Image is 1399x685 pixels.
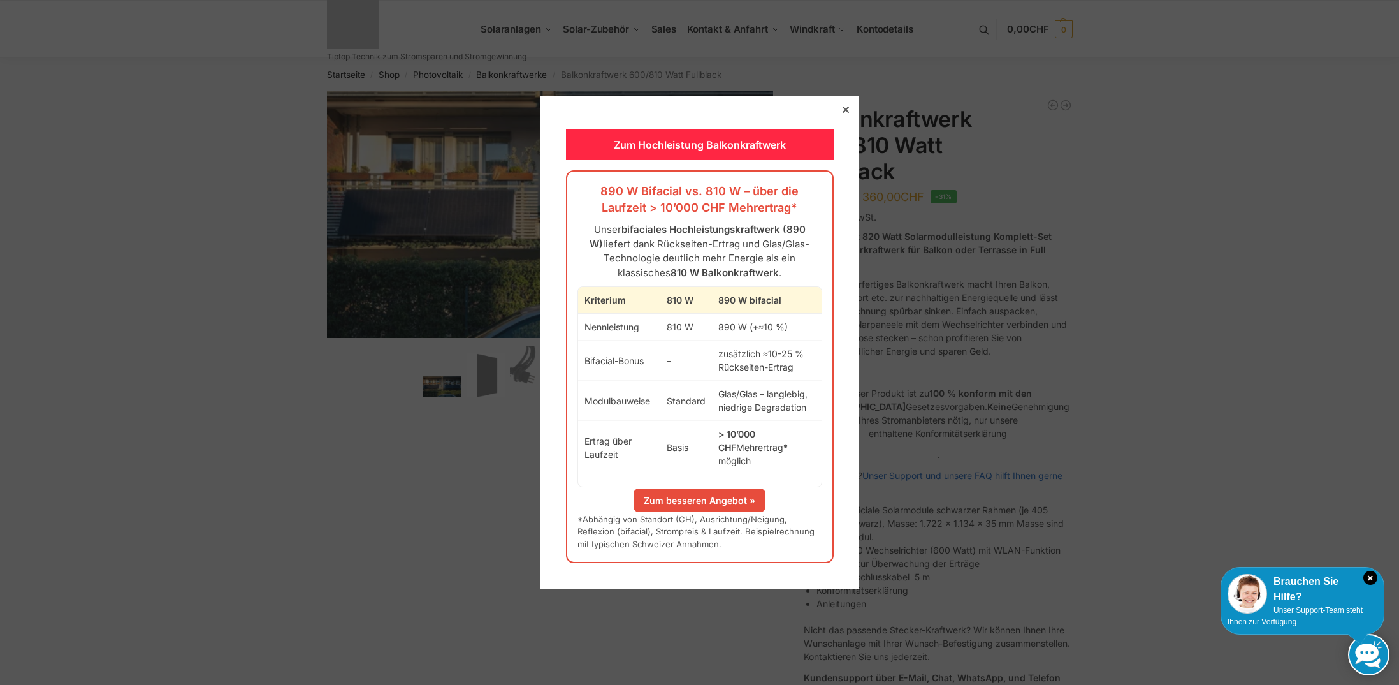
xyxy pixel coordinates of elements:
[671,267,779,279] strong: 810 W Balkonkraftwerk
[712,381,821,421] td: Glas/Glas – langlebig, niedrige Degradation
[712,287,821,314] th: 890 W bifacial
[578,287,661,314] th: Kriterium
[660,287,712,314] th: 810 W
[712,314,821,341] td: 890 W (+≈10 %)
[660,421,712,475] td: Basis
[577,513,822,551] p: *Abhängig von Standort (CH), Ausrichtung/Neigung, Reflexion (bifacial), Strompreis & Laufzeit. Be...
[566,129,834,160] div: Zum Hochleistung Balkonkraftwerk
[712,341,821,381] td: zusätzlich ≈10-25 % Rückseiten-Ertrag
[660,341,712,381] td: –
[578,314,661,341] td: Nennleistung
[634,489,765,512] a: Zum besseren Angebot »
[577,223,822,280] p: Unser liefert dank Rückseiten-Ertrag und Glas/Glas-Technologie deutlich mehr Energie als ein klas...
[590,223,806,250] strong: bifaciales Hochleistungskraftwerk (890 W)
[1363,571,1377,585] i: Schließen
[1228,574,1377,605] div: Brauchen Sie Hilfe?
[578,381,661,421] td: Modulbauweise
[718,429,755,453] strong: > 10’000 CHF
[578,421,661,475] td: Ertrag über Laufzeit
[1228,606,1363,626] span: Unser Support-Team steht Ihnen zur Verfügung
[712,421,821,475] td: Mehrertrag* möglich
[660,381,712,421] td: Standard
[660,314,712,341] td: 810 W
[578,341,661,381] td: Bifacial-Bonus
[1228,574,1267,614] img: Customer service
[577,183,822,216] h3: 890 W Bifacial vs. 810 W – über die Laufzeit > 10’000 CHF Mehrertrag*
